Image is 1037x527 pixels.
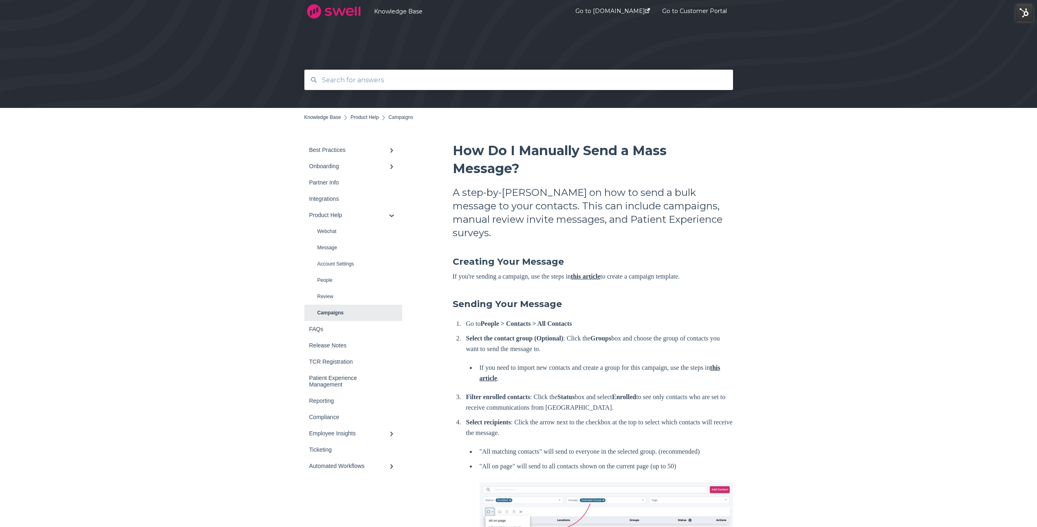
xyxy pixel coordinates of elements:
[309,446,389,453] div: Ticketing
[309,163,389,169] div: Onboarding
[304,158,402,174] a: Onboarding
[304,191,402,207] a: Integrations
[304,425,402,441] a: Employee Insights
[466,393,531,400] strong: Filter enrolled contacts
[453,256,564,267] strong: Creating Your Message
[309,358,389,365] div: TCR Registration
[476,446,733,457] li: "All matching contacts" will send to everyone in the selected group. (recommended)
[304,458,402,474] a: Automated Workflows
[453,271,733,282] p: If you're sending a campaign, use the steps in to create a campaign template.
[309,179,389,186] div: Partner Info
[304,272,402,288] a: People
[463,392,733,413] li: : Click the box and select to see only contacts who are set to receive communications from [GEOGR...
[590,335,611,342] strong: Groups
[1016,4,1033,21] img: HubSpot Tools Menu Toggle
[304,1,363,22] img: company logo
[309,342,389,349] div: Release Notes
[304,337,402,354] a: Release Notes
[453,143,667,176] span: How Do I Manually Send a Mass Message?
[309,212,389,218] div: Product Help
[466,419,511,426] strong: Select recipients
[557,393,575,400] strong: Status
[304,207,402,223] a: Product Help
[304,114,341,120] a: Knowledge Base
[466,335,564,342] strong: Select the contact group (Optional)
[304,223,402,239] a: Webchat
[304,441,402,458] a: Ticketing
[304,354,402,370] a: TCR Registration
[304,174,402,191] a: Partner Info
[309,414,389,420] div: Compliance
[350,114,379,120] a: Product Help
[309,430,389,437] div: Employee Insights
[388,114,413,120] span: Campaigns
[304,321,402,337] a: FAQs
[317,71,721,89] input: Search for answers
[304,305,402,321] a: Campaigns
[304,370,402,393] a: Patient Experience Management
[309,326,389,332] div: FAQs
[374,8,551,15] a: Knowledge Base
[309,147,389,153] div: Best Practices
[480,362,733,384] p: If you need to import new contacts and create a group for this campaign, use the steps in .
[453,298,733,310] h3: Sending Your Message
[304,239,402,256] a: Message
[481,320,572,327] strong: People > Contacts > All Contacts
[466,318,733,329] p: Go to
[612,393,636,400] strong: Enrolled
[309,375,389,388] div: Patient Experience Management
[304,256,402,272] a: Account Settings
[453,186,733,239] h2: A step-by-[PERSON_NAME] on how to send a bulk message to your contacts. This can include campaign...
[309,397,389,404] div: Reporting
[309,463,389,469] div: Automated Workflows
[304,288,402,305] a: Review
[466,333,733,354] p: : Click the box and choose the group of contacts you want to send the message to.
[309,195,389,202] div: Integrations
[304,142,402,158] a: Best Practices
[304,393,402,409] a: Reporting
[571,273,600,280] a: this article
[304,409,402,425] a: Compliance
